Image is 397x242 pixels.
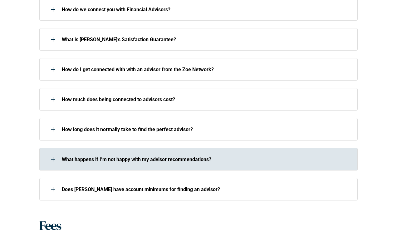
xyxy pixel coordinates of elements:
[39,218,61,233] h1: Fees
[62,7,350,12] p: How do we connect you with Financial Advisors?
[62,156,350,162] p: What happens if I’m not happy with my advisor recommendations?
[62,37,350,42] p: What is [PERSON_NAME]’s Satisfaction Guarantee?
[62,126,350,132] p: How long does it normally take to find the perfect advisor?
[62,186,350,192] p: Does [PERSON_NAME] have account minimums for finding an advisor?
[62,96,350,102] p: How much does being connected to advisors cost?
[62,67,350,72] p: How do I get connected with with an advisor from the Zoe Network?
